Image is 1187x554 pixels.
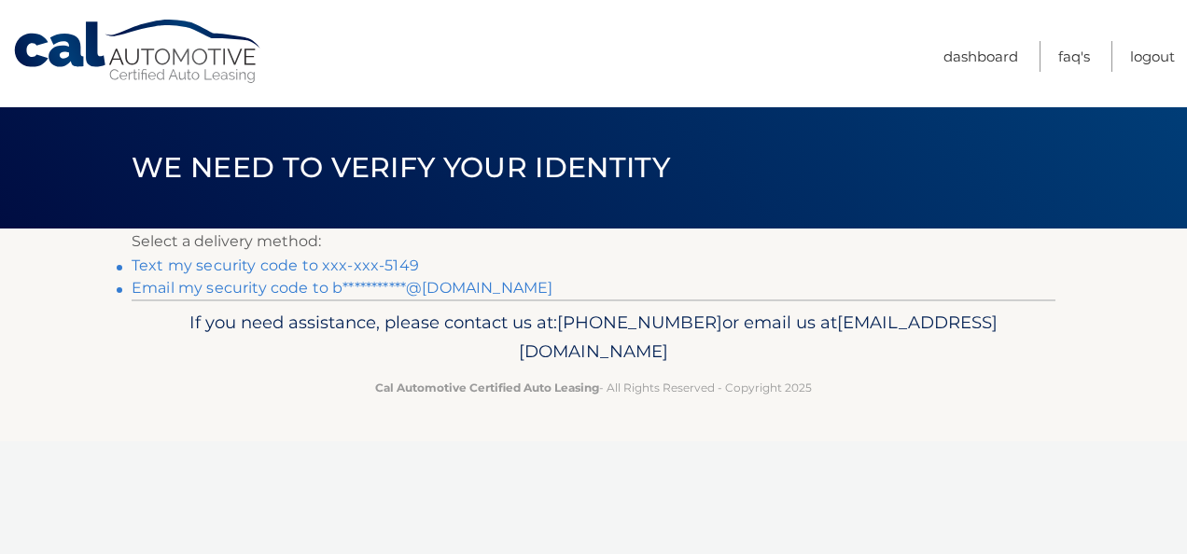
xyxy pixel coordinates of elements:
[1130,41,1175,72] a: Logout
[132,256,419,274] a: Text my security code to xxx-xxx-5149
[132,150,670,185] span: We need to verify your identity
[943,41,1018,72] a: Dashboard
[144,378,1043,397] p: - All Rights Reserved - Copyright 2025
[12,19,264,85] a: Cal Automotive
[132,229,1055,255] p: Select a delivery method:
[1058,41,1090,72] a: FAQ's
[144,308,1043,367] p: If you need assistance, please contact us at: or email us at
[375,381,599,395] strong: Cal Automotive Certified Auto Leasing
[557,312,722,333] span: [PHONE_NUMBER]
